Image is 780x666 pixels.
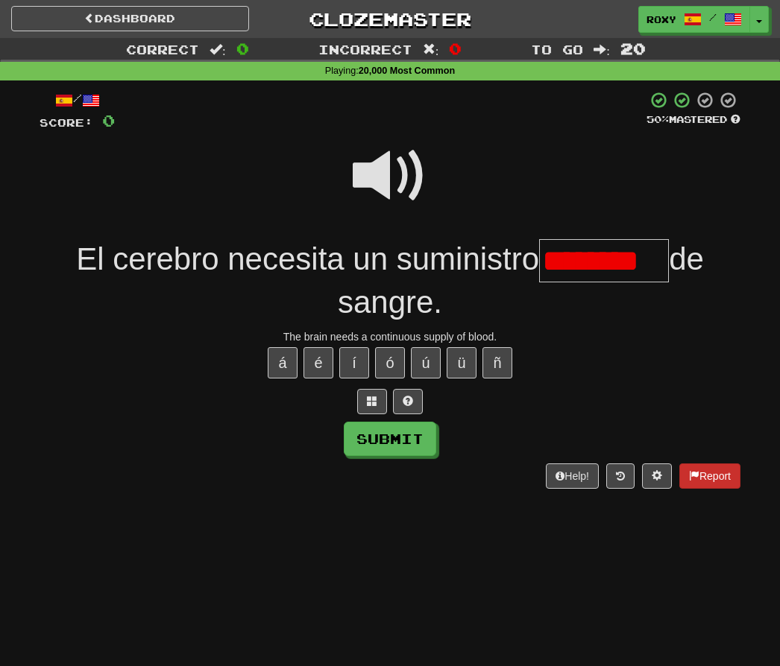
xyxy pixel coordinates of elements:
span: Roxy [647,13,676,26]
button: é [303,347,333,378]
span: 50 % [647,113,669,125]
span: Incorrect [318,42,412,57]
button: Single letter hint - you only get 1 per sentence and score half the points! alt+h [393,389,423,414]
span: 0 [449,39,462,57]
span: Score: [40,116,93,129]
div: Mastered [647,113,740,127]
span: 20 [620,39,646,57]
button: Switch sentence to multiple choice alt+p [357,389,387,414]
span: : [594,43,610,56]
a: Dashboard [11,6,249,31]
div: / [40,91,115,110]
button: ü [447,347,477,378]
button: í [339,347,369,378]
span: Correct [126,42,199,57]
button: á [268,347,298,378]
button: Round history (alt+y) [606,463,635,489]
span: 0 [102,111,115,130]
button: ú [411,347,441,378]
span: 0 [236,39,249,57]
a: Clozemaster [271,6,509,32]
span: : [210,43,226,56]
span: : [423,43,439,56]
a: Roxy / [638,6,750,33]
span: El cerebro necesita un suministro [76,241,539,276]
span: / [709,12,717,22]
div: The brain needs a continuous supply of blood. [40,329,740,344]
button: Help! [546,463,599,489]
button: ñ [482,347,512,378]
strong: 20,000 Most Common [359,66,455,76]
button: Report [679,463,740,489]
button: ó [375,347,405,378]
span: To go [531,42,583,57]
button: Submit [344,422,436,456]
